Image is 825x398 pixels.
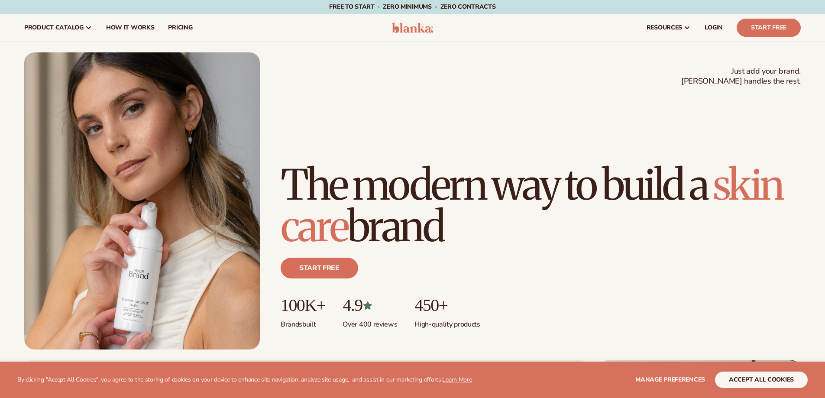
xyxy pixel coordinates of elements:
span: How It Works [106,24,155,31]
a: How It Works [99,14,162,42]
span: Just add your brand. [PERSON_NAME] handles the rest. [681,66,801,87]
span: Free to start · ZERO minimums · ZERO contracts [329,3,495,11]
span: resources [647,24,682,31]
a: resources [640,14,698,42]
p: 450+ [414,296,480,315]
span: LOGIN [705,24,723,31]
span: Manage preferences [635,375,705,384]
p: 4.9 [343,296,397,315]
img: Female holding tanning mousse. [24,52,260,349]
p: High-quality products [414,315,480,329]
span: skin care [281,159,783,252]
button: Manage preferences [635,372,705,388]
p: Over 400 reviews [343,315,397,329]
p: Brands built [281,315,325,329]
p: By clicking "Accept All Cookies", you agree to the storing of cookies on your device to enhance s... [17,376,472,384]
button: accept all cookies [715,372,808,388]
a: Start free [281,258,358,278]
p: 100K+ [281,296,325,315]
img: logo [392,23,433,33]
a: pricing [161,14,199,42]
span: pricing [168,24,192,31]
a: LOGIN [698,14,730,42]
a: product catalog [17,14,99,42]
a: Learn More [442,375,472,384]
span: product catalog [24,24,84,31]
a: Start Free [737,19,801,37]
h1: The modern way to build a brand [281,164,801,247]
